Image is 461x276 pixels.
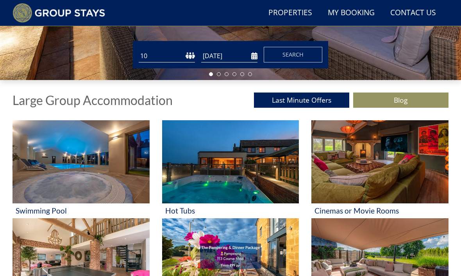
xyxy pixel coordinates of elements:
[265,4,315,22] a: Properties
[353,93,448,108] a: Blog
[311,120,448,203] img: 'Cinemas or Movie Rooms' - Large Group Accommodation Holiday Ideas
[13,3,105,23] img: Group Stays
[13,120,150,218] a: 'Swimming Pool' - Large Group Accommodation Holiday Ideas Swimming Pool
[162,120,299,203] img: 'Hot Tubs' - Large Group Accommodation Holiday Ideas
[165,207,296,215] h3: Hot Tubs
[16,207,147,215] h3: Swimming Pool
[13,120,150,203] img: 'Swimming Pool' - Large Group Accommodation Holiday Ideas
[282,51,304,58] span: Search
[311,120,448,218] a: 'Cinemas or Movie Rooms' - Large Group Accommodation Holiday Ideas Cinemas or Movie Rooms
[325,4,378,22] a: My Booking
[13,93,173,107] h1: Large Group Accommodation
[314,207,445,215] h3: Cinemas or Movie Rooms
[254,93,349,108] a: Last Minute Offers
[264,47,322,62] button: Search
[387,4,439,22] a: Contact Us
[162,120,299,218] a: 'Hot Tubs' - Large Group Accommodation Holiday Ideas Hot Tubs
[201,50,257,62] input: Arrival Date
